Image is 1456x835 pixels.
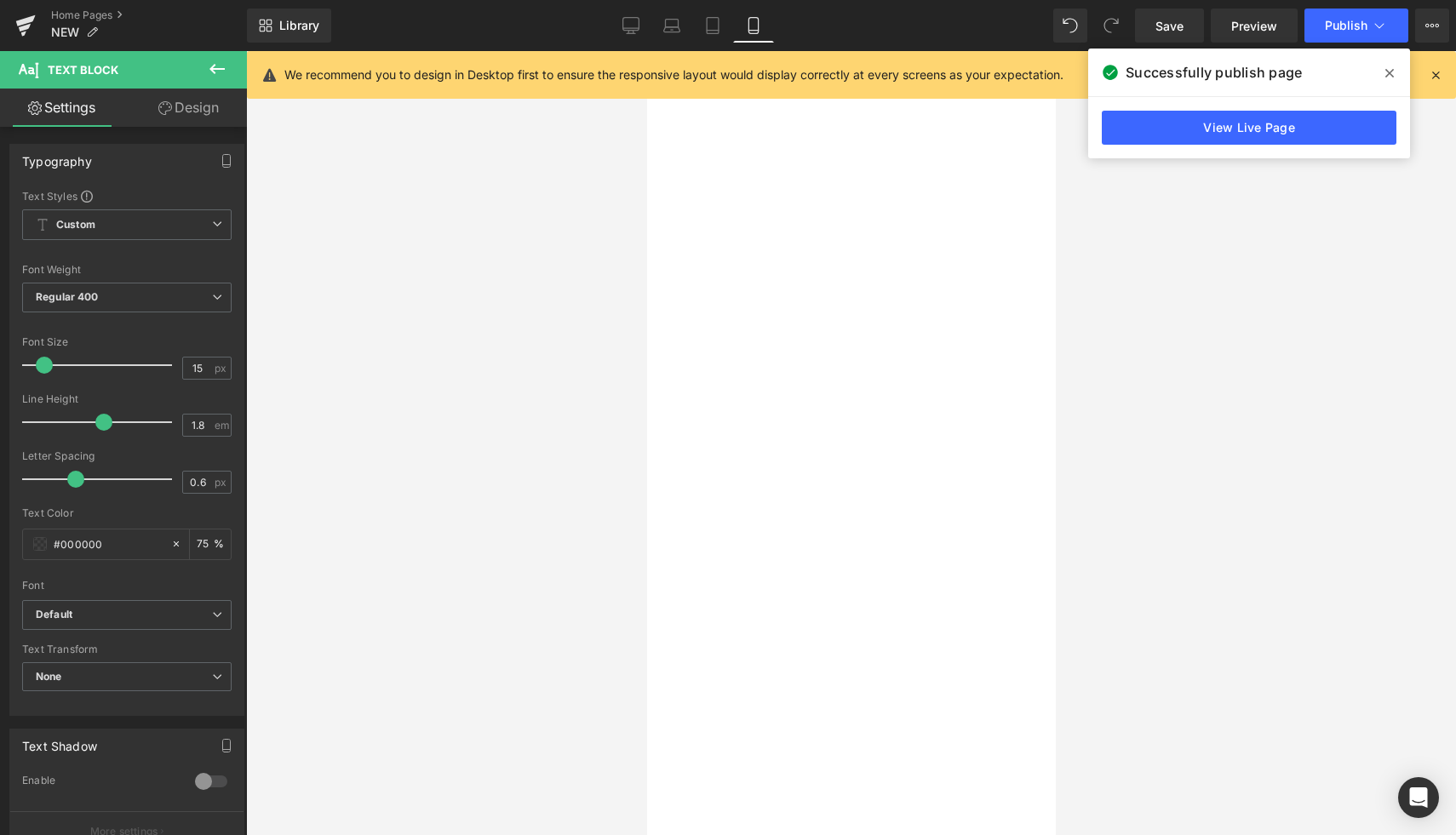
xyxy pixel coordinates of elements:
[22,450,232,462] div: Letter Spacing
[36,670,62,683] b: None
[51,26,79,39] span: NEW
[1126,62,1302,83] span: Successfully publish page
[215,363,229,374] span: px
[610,9,651,43] a: Desktop
[1211,9,1298,43] a: Preview
[36,290,99,303] b: Regular 400
[22,393,232,405] div: Line Height
[22,643,232,655] div: Text Transform
[651,9,692,43] a: Laptop
[36,608,72,622] i: Default
[51,9,247,22] a: Home Pages
[692,9,733,43] a: Tablet
[48,63,118,77] span: Text Block
[1102,111,1396,145] a: View Live Page
[733,9,774,43] a: Mobile
[22,507,232,519] div: Text Color
[1304,9,1408,43] button: Publish
[284,66,1063,84] p: We recommend you to design in Desktop first to ensure the responsive layout would display correct...
[127,89,250,127] a: Design
[22,336,232,348] div: Font Size
[215,420,229,431] span: em
[1231,17,1277,35] span: Preview
[22,145,92,169] div: Typography
[22,729,97,753] div: Text Shadow
[22,264,232,276] div: Font Weight
[190,529,231,559] div: %
[1155,17,1184,35] span: Save
[22,774,178,792] div: Enable
[215,477,229,488] span: px
[1325,19,1367,32] span: Publish
[279,18,319,33] span: Library
[22,189,232,203] div: Text Styles
[56,218,95,232] b: Custom
[54,535,163,553] input: Color
[1053,9,1087,43] button: Undo
[247,9,331,43] a: New Library
[1398,777,1439,818] div: Open Intercom Messenger
[1415,9,1449,43] button: More
[22,580,232,592] div: Font
[1094,9,1128,43] button: Redo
